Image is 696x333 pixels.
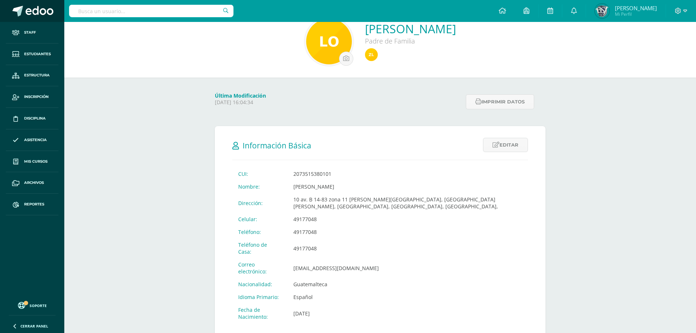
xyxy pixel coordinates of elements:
a: Disciplina [6,108,58,129]
span: Estudiantes [24,51,51,57]
a: Reportes [6,194,58,215]
td: [PERSON_NAME] [288,180,528,193]
a: Estructura [6,65,58,87]
span: Mis cursos [24,159,47,164]
td: Celular: [232,213,288,226]
img: 941cddbf3afae047e50aa6c98c27a676.png [306,19,352,64]
td: 49177048 [288,226,528,238]
a: Asistencia [6,129,58,151]
input: Busca un usuario... [69,5,233,17]
span: Inscripción [24,94,49,100]
a: Mis cursos [6,151,58,173]
a: Soporte [9,300,56,310]
span: Archivos [24,180,44,186]
td: 49177048 [288,213,528,226]
td: CUI: [232,167,288,180]
span: Cerrar panel [20,323,48,329]
img: 29c7c0e6dbda4c590bc60fce9d7f9e51.png [365,48,378,61]
h4: Última Modificación [215,92,461,99]
td: Teléfono: [232,226,288,238]
td: 49177048 [288,238,528,258]
td: Fecha de Nacimiento: [232,303,288,323]
a: Staff [6,22,58,43]
span: Estructura [24,72,50,78]
div: Padre de Familia [365,37,456,45]
td: [EMAIL_ADDRESS][DOMAIN_NAME] [288,258,528,278]
span: Asistencia [24,137,47,143]
p: [DATE] 16:04:34 [215,99,461,106]
td: [DATE] [288,303,528,323]
a: Archivos [6,172,58,194]
td: Teléfono de Casa: [232,238,288,258]
a: Editar [483,138,528,152]
td: Nacionalidad: [232,278,288,291]
td: Idioma Primario: [232,291,288,303]
td: Guatemalteca [288,278,528,291]
a: [PERSON_NAME] [365,21,456,37]
span: [PERSON_NAME] [615,4,657,12]
span: Staff [24,30,36,35]
span: Soporte [30,303,47,308]
td: Nombre: [232,180,288,193]
a: Estudiantes [6,43,58,65]
span: Disciplina [24,116,46,121]
span: Mi Perfil [615,11,657,17]
a: Inscripción [6,86,58,108]
span: Información Básica [243,140,311,151]
span: Reportes [24,201,44,207]
td: Dirección: [232,193,288,213]
button: Imprimir datos [466,94,534,109]
img: d5c8d16448259731d9230e5ecd375886.png [595,4,609,18]
td: 10 av. B 14-83 zona 11 [PERSON_NAME][GEOGRAPHIC_DATA], [GEOGRAPHIC_DATA][PERSON_NAME], [GEOGRAPHI... [288,193,528,213]
td: 2073515380101 [288,167,528,180]
td: Correo electrónico: [232,258,288,278]
td: Español [288,291,528,303]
